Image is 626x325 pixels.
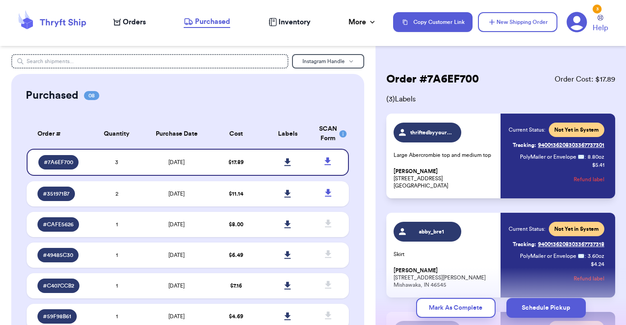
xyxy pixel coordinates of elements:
[319,124,339,143] div: SCAN Form
[168,191,185,197] span: [DATE]
[44,159,73,166] span: # 7A6EF700
[593,5,602,14] div: 3
[116,252,118,258] span: 1
[113,17,146,27] a: Orders
[91,119,143,149] th: Quantity
[574,269,604,288] button: Refund label
[478,12,557,32] button: New Shipping Order
[229,252,243,258] span: $ 6.49
[168,314,185,319] span: [DATE]
[123,17,146,27] span: Orders
[584,252,586,260] span: :
[43,313,71,320] span: # 59F98B61
[43,190,70,197] span: # 351971B7
[588,252,604,260] span: 3.60 oz
[394,267,438,274] span: [PERSON_NAME]
[116,314,118,319] span: 1
[43,221,74,228] span: # CAFE5626
[509,225,545,233] span: Current Status:
[513,237,604,252] a: Tracking:9400136208303367737318
[410,228,453,235] span: abby_bre1
[195,16,230,27] span: Purchased
[115,160,118,165] span: 3
[168,252,185,258] span: [DATE]
[394,151,495,159] p: Large Abercrombie top and medium top
[416,298,496,318] button: Mark As Complete
[591,261,604,268] p: $ 4.24
[566,12,587,32] a: 3
[27,119,91,149] th: Order #
[394,168,495,189] p: [STREET_ADDRESS] [GEOGRAPHIC_DATA]
[269,17,311,27] a: Inventory
[143,119,210,149] th: Purchase Date
[84,91,99,100] span: 08
[229,314,243,319] span: $ 4.69
[262,119,313,149] th: Labels
[386,94,615,105] span: ( 3 ) Labels
[229,191,243,197] span: $ 11.14
[210,119,262,149] th: Cost
[574,169,604,189] button: Refund label
[278,17,311,27] span: Inventory
[386,72,479,87] h2: Order # 7A6EF700
[184,16,230,28] a: Purchased
[520,253,584,259] span: PolyMailer or Envelope ✉️
[116,222,118,227] span: 1
[592,161,604,169] p: $ 5.41
[584,153,586,160] span: :
[168,283,185,288] span: [DATE]
[168,160,185,165] span: [DATE]
[43,252,73,259] span: # 49485C30
[228,160,244,165] span: $ 17.89
[348,17,377,27] div: More
[394,251,495,258] p: Skirt
[410,129,453,136] span: thriftedbyyourstruly
[394,168,438,175] span: [PERSON_NAME]
[168,222,185,227] span: [DATE]
[26,88,79,103] h2: Purchased
[509,126,545,133] span: Current Status:
[555,74,615,85] span: Order Cost: $ 17.89
[593,15,608,33] a: Help
[513,241,536,248] span: Tracking:
[588,153,604,160] span: 8.80 oz
[116,191,118,197] span: 2
[393,12,473,32] button: Copy Customer Link
[520,154,584,160] span: PolyMailer or Envelope ✉️
[230,283,242,288] span: $ 7.16
[513,138,604,152] a: Tracking:9400136208303367737301
[302,59,345,64] span: Instagram Handle
[11,54,288,69] input: Search shipments...
[506,298,586,318] button: Schedule Pickup
[43,282,74,289] span: # C407CCB2
[554,225,599,233] span: Not Yet in System
[593,23,608,33] span: Help
[116,283,118,288] span: 1
[513,142,536,149] span: Tracking:
[292,54,364,69] button: Instagram Handle
[229,222,243,227] span: $ 8.00
[554,126,599,133] span: Not Yet in System
[394,267,495,288] p: [STREET_ADDRESS][PERSON_NAME] Mishawaka, IN 46545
